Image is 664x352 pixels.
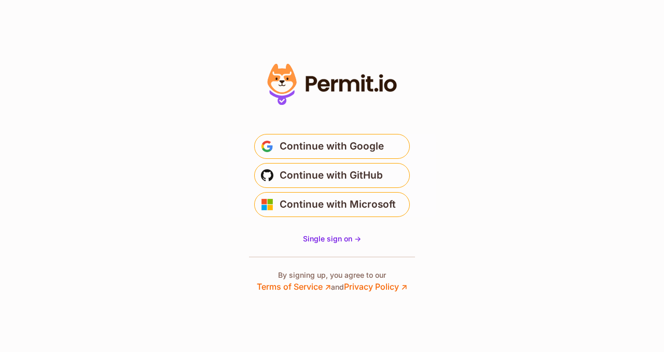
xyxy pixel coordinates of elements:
a: Terms of Service ↗ [257,281,331,292]
button: Continue with Microsoft [254,192,410,217]
span: Continue with GitHub [280,167,383,184]
a: Privacy Policy ↗ [344,281,407,292]
p: By signing up, you agree to our and [257,270,407,293]
a: Single sign on -> [303,234,361,244]
button: Continue with Google [254,134,410,159]
span: Single sign on -> [303,234,361,243]
span: Continue with Microsoft [280,196,396,213]
span: Continue with Google [280,138,384,155]
button: Continue with GitHub [254,163,410,188]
